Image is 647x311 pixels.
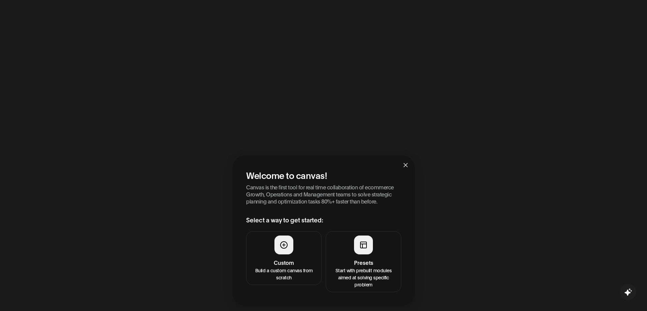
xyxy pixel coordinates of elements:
[246,169,401,181] h2: Welcome to canvas!
[251,267,317,281] p: Build a custom canvas from scratch
[403,162,408,168] span: close
[330,258,397,267] h4: Presets
[246,231,322,285] button: CustomBuild a custom canvas from scratch
[326,231,401,292] button: PresetsStart with prebuilt modules aimed at solving specific problem
[246,215,401,224] h3: Select a way to get started:
[251,258,317,267] h4: Custom
[396,156,415,174] button: Close
[246,183,401,205] p: Canvas is the first tool for real time collaboration of ecommerce Growth, Operations and Manageme...
[330,267,397,288] p: Start with prebuilt modules aimed at solving specific problem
